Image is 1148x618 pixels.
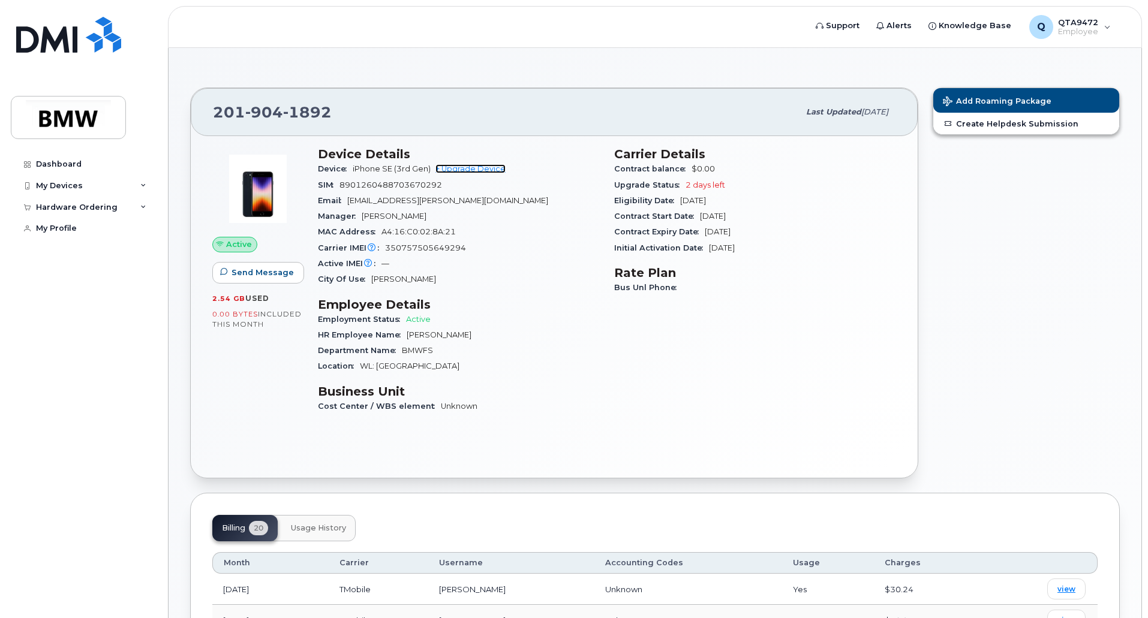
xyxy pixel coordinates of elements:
[291,523,346,533] span: Usage History
[1096,566,1139,609] iframe: Messenger Launcher
[782,574,874,605] td: Yes
[885,584,972,595] div: $30.24
[339,180,442,189] span: 8901260488703670292
[407,330,471,339] span: [PERSON_NAME]
[605,584,642,594] span: Unknown
[318,212,362,221] span: Manager
[329,574,428,605] td: TMobile
[212,294,245,303] span: 2.54 GB
[222,153,294,225] img: image20231002-3703462-1angbar.jpeg
[318,315,406,324] span: Employment Status
[406,315,431,324] span: Active
[362,212,426,221] span: [PERSON_NAME]
[212,574,329,605] td: [DATE]
[318,275,371,284] span: City Of Use
[213,103,332,121] span: 201
[435,164,506,173] a: + Upgrade Device
[318,384,600,399] h3: Business Unit
[680,196,706,205] span: [DATE]
[318,346,402,355] span: Department Name
[614,227,705,236] span: Contract Expiry Date
[245,103,283,121] span: 904
[614,283,683,292] span: Bus Unl Phone
[874,552,982,574] th: Charges
[614,147,896,161] h3: Carrier Details
[614,180,686,189] span: Upgrade Status
[381,259,389,268] span: —
[245,294,269,303] span: used
[614,196,680,205] span: Eligibility Date
[943,97,1051,108] span: Add Roaming Package
[594,552,782,574] th: Accounting Codes
[212,310,258,318] span: 0.00 Bytes
[318,164,353,173] span: Device
[933,113,1119,134] a: Create Helpdesk Submission
[428,552,594,574] th: Username
[318,196,347,205] span: Email
[318,259,381,268] span: Active IMEI
[614,164,692,173] span: Contract balance
[428,574,594,605] td: [PERSON_NAME]
[318,402,441,411] span: Cost Center / WBS element
[381,227,456,236] span: A4:16:C0:02:8A:21
[692,164,715,173] span: $0.00
[329,552,428,574] th: Carrier
[614,243,709,252] span: Initial Activation Date
[385,243,466,252] span: 350757505649294
[283,103,332,121] span: 1892
[614,266,896,280] h3: Rate Plan
[614,212,700,221] span: Contract Start Date
[705,227,731,236] span: [DATE]
[318,227,381,236] span: MAC Address
[806,107,861,116] span: Last updated
[318,297,600,312] h3: Employee Details
[371,275,436,284] span: [PERSON_NAME]
[700,212,726,221] span: [DATE]
[318,243,385,252] span: Carrier IMEI
[782,552,874,574] th: Usage
[933,88,1119,113] button: Add Roaming Package
[232,267,294,278] span: Send Message
[686,180,725,189] span: 2 days left
[1057,584,1075,595] span: view
[441,402,477,411] span: Unknown
[861,107,888,116] span: [DATE]
[402,346,433,355] span: BMWFS
[1047,578,1086,599] a: view
[212,262,304,284] button: Send Message
[360,361,459,370] span: WL: [GEOGRAPHIC_DATA]
[226,239,252,250] span: Active
[353,164,431,173] span: iPhone SE (3rd Gen)
[347,196,548,205] span: [EMAIL_ADDRESS][PERSON_NAME][DOMAIN_NAME]
[709,243,735,252] span: [DATE]
[318,180,339,189] span: SIM
[318,330,407,339] span: HR Employee Name
[212,552,329,574] th: Month
[318,361,360,370] span: Location
[318,147,600,161] h3: Device Details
